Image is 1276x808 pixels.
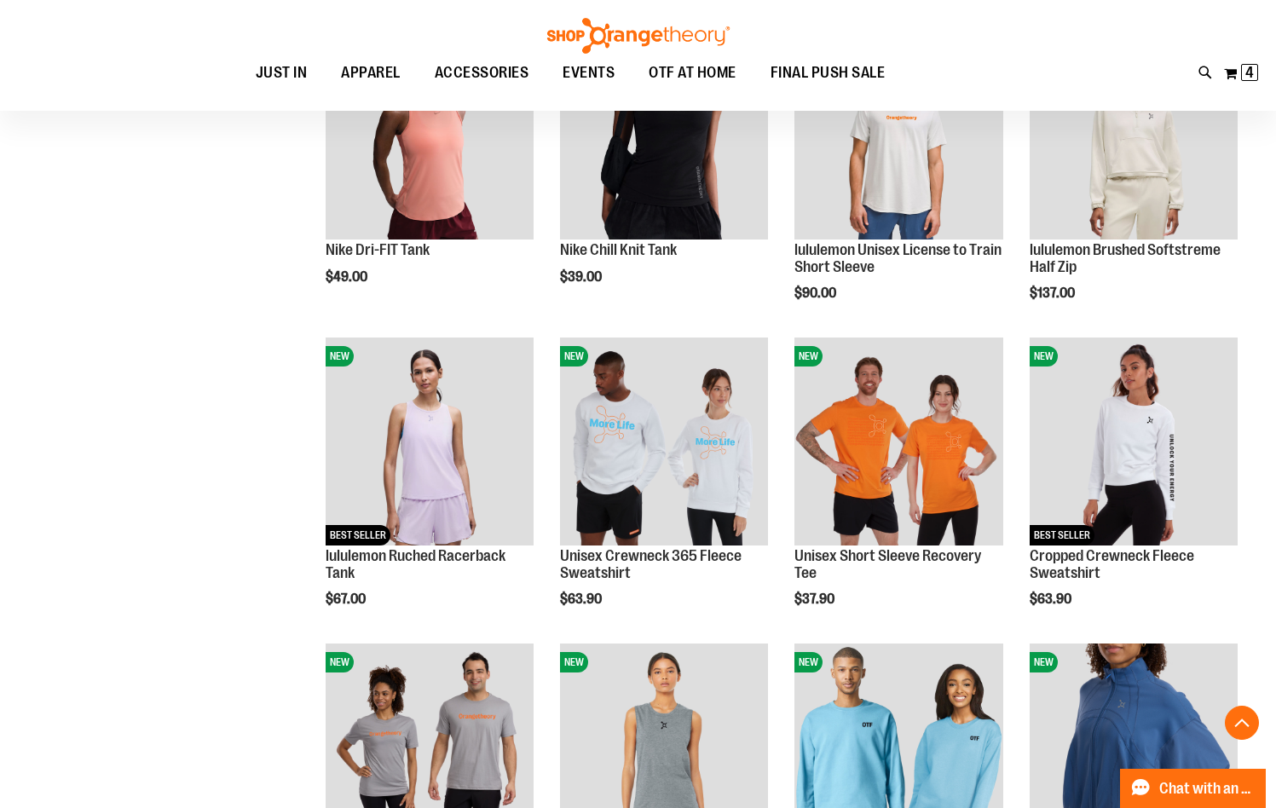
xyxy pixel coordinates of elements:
[1030,338,1238,545] img: Cropped Crewneck Fleece Sweatshirt
[560,269,604,285] span: $39.00
[794,346,823,366] span: NEW
[794,241,1002,275] a: lululemon Unisex License to Train Short Sleeve
[1030,346,1058,366] span: NEW
[1030,547,1194,581] a: Cropped Crewneck Fleece Sweatshirt
[649,54,736,92] span: OTF AT HOME
[632,54,753,93] a: OTF AT HOME
[326,592,368,607] span: $67.00
[256,54,308,92] span: JUST IN
[1030,32,1238,240] img: lululemon Brushed Softstreme Half Zip
[324,54,418,93] a: APPAREL
[545,18,732,54] img: Shop Orangetheory
[794,547,981,581] a: Unisex Short Sleeve Recovery Tee
[560,338,768,548] a: Unisex Crewneck 365 Fleece SweatshirtNEW
[794,338,1002,548] a: Unisex Short Sleeve Recovery TeeNEW
[326,269,370,285] span: $49.00
[1030,241,1221,275] a: lululemon Brushed Softstreme Half Zip
[786,329,1011,651] div: product
[560,32,768,240] img: Nike Chill Knit Tank
[326,338,534,545] img: lululemon Ruched Racerback Tank
[551,329,777,651] div: product
[1030,338,1238,548] a: Cropped Crewneck Fleece SweatshirtNEWBEST SELLER
[317,23,542,328] div: product
[1021,23,1246,345] div: product
[326,32,534,242] a: Nike Dri-FIT TankNEW
[560,652,588,672] span: NEW
[560,32,768,242] a: Nike Chill Knit TankNEW
[1159,781,1256,797] span: Chat with an Expert
[1030,525,1094,545] span: BEST SELLER
[1225,706,1259,740] button: Back To Top
[1030,652,1058,672] span: NEW
[435,54,529,92] span: ACCESSORIES
[326,346,354,366] span: NEW
[794,32,1002,240] img: lululemon Unisex License to Train Short Sleeve
[753,54,903,93] a: FINAL PUSH SALE
[560,241,677,258] a: Nike Chill Knit Tank
[239,54,325,92] a: JUST IN
[560,547,742,581] a: Unisex Crewneck 365 Fleece Sweatshirt
[794,592,837,607] span: $37.90
[794,32,1002,242] a: lululemon Unisex License to Train Short SleeveNEW
[794,652,823,672] span: NEW
[326,32,534,240] img: Nike Dri-FIT Tank
[1245,64,1254,81] span: 4
[326,652,354,672] span: NEW
[794,286,839,301] span: $90.00
[786,23,1011,345] div: product
[1030,32,1238,242] a: lululemon Brushed Softstreme Half ZipNEW
[326,338,534,548] a: lululemon Ruched Racerback TankNEWBEST SELLER
[326,525,390,545] span: BEST SELLER
[418,54,546,93] a: ACCESSORIES
[1120,769,1267,808] button: Chat with an Expert
[771,54,886,92] span: FINAL PUSH SALE
[1021,329,1246,651] div: product
[317,329,542,651] div: product
[326,241,430,258] a: Nike Dri-FIT Tank
[563,54,615,92] span: EVENTS
[560,346,588,366] span: NEW
[326,547,505,581] a: lululemon Ruched Racerback Tank
[1030,592,1074,607] span: $63.90
[551,23,777,328] div: product
[1030,286,1077,301] span: $137.00
[794,338,1002,545] img: Unisex Short Sleeve Recovery Tee
[546,54,632,93] a: EVENTS
[560,592,604,607] span: $63.90
[341,54,401,92] span: APPAREL
[560,338,768,545] img: Unisex Crewneck 365 Fleece Sweatshirt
